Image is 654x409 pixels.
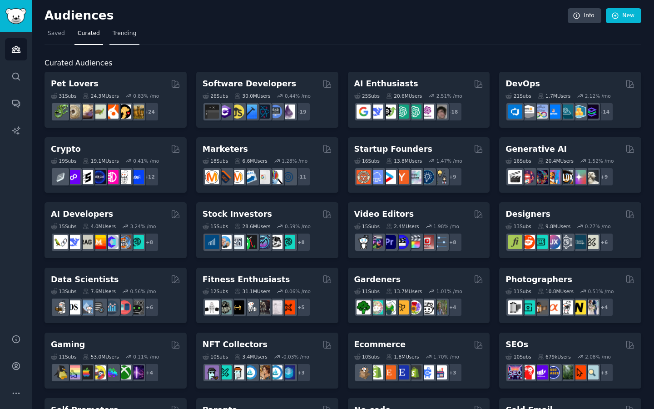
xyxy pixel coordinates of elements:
[218,235,232,249] img: ValueInvesting
[386,223,419,229] div: 2.4M Users
[230,105,244,119] img: learnjavascript
[436,93,462,99] div: 2.51 % /mo
[386,354,419,360] div: 1.8M Users
[218,365,232,379] img: NFTMarketplace
[79,365,93,379] img: macgaming
[382,170,396,184] img: startup
[83,93,119,99] div: 24.3M Users
[595,102,614,121] div: + 14
[104,300,119,314] img: analytics
[104,235,119,249] img: OpenSourceAI
[203,158,228,164] div: 18 Sub s
[354,288,380,294] div: 11 Sub s
[268,105,282,119] img: AskComputerScience
[234,93,270,99] div: 30.0M Users
[546,300,560,314] img: SonyAlpha
[268,170,282,184] img: MarketingResearch
[218,300,232,314] img: GymMotivation
[559,235,573,249] img: userexperience
[534,170,548,184] img: deepdream
[83,158,119,164] div: 19.1M Users
[436,158,462,164] div: 1.47 % /mo
[443,233,462,252] div: + 8
[433,365,447,379] img: ecommerce_growth
[243,235,257,249] img: Trading
[407,170,421,184] img: indiehackers
[521,235,535,249] img: logodesign
[508,300,522,314] img: analog
[354,354,380,360] div: 10 Sub s
[420,365,434,379] img: ecommercemarketing
[505,158,531,164] div: 16 Sub s
[386,288,422,294] div: 13.7M Users
[354,223,380,229] div: 15 Sub s
[230,235,244,249] img: Forex
[595,363,614,382] div: + 3
[585,105,599,119] img: PlatformEngineers
[534,300,548,314] img: AnalogCommunity
[521,170,535,184] img: dalle2
[113,30,136,38] span: Trending
[369,365,383,379] img: shopify
[66,365,80,379] img: CozyGamers
[292,363,311,382] div: + 3
[433,300,447,314] img: GardenersWorld
[130,365,144,379] img: TwitchStreaming
[51,288,76,294] div: 13 Sub s
[48,30,65,38] span: Saved
[203,78,296,90] h2: Software Developers
[292,102,311,121] div: + 19
[292,298,311,317] div: + 5
[243,170,257,184] img: Emailmarketing
[572,235,586,249] img: learndesign
[79,170,93,184] img: ethstaker
[104,170,119,184] img: defiblockchain
[369,170,383,184] img: SaaS
[243,105,257,119] img: iOSProgramming
[386,93,422,99] div: 20.6M Users
[354,144,432,155] h2: Startup Founders
[443,363,462,382] div: + 3
[386,158,422,164] div: 13.8M Users
[382,235,396,249] img: premiere
[130,105,144,119] img: dogbreed
[443,298,462,317] div: + 4
[51,354,76,360] div: 11 Sub s
[521,365,535,379] img: TechSEO
[505,339,528,350] h2: SEOs
[395,170,409,184] img: ycombinator
[51,274,119,285] h2: Data Scientists
[104,365,119,379] img: gamers
[66,170,80,184] img: 0xPolygon
[585,235,599,249] img: UX_Design
[443,102,462,121] div: + 18
[140,363,159,382] div: + 4
[256,365,270,379] img: CryptoArt
[292,233,311,252] div: + 8
[133,158,159,164] div: 0.41 % /mo
[54,105,68,119] img: herpetology
[130,300,144,314] img: data
[45,26,68,45] a: Saved
[420,105,434,119] img: OpenAIDev
[585,365,599,379] img: The_SEO
[407,105,421,119] img: chatgpt_prompts_
[83,354,119,360] div: 53.0M Users
[205,365,219,379] img: NFTExchange
[66,300,80,314] img: datascience
[140,233,159,252] div: + 8
[369,235,383,249] img: editors
[420,170,434,184] img: Entrepreneurship
[505,354,531,360] div: 10 Sub s
[505,93,531,99] div: 21 Sub s
[354,209,414,220] h2: Video Editors
[130,235,144,249] img: AIDevelopersSociety
[285,223,311,229] div: 0.59 % /mo
[54,170,68,184] img: ethfinance
[281,365,295,379] img: DigitalItems
[534,365,548,379] img: seogrowth
[268,235,282,249] img: swingtrading
[585,170,599,184] img: DreamBooth
[79,235,93,249] img: Rag
[508,170,522,184] img: aivideo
